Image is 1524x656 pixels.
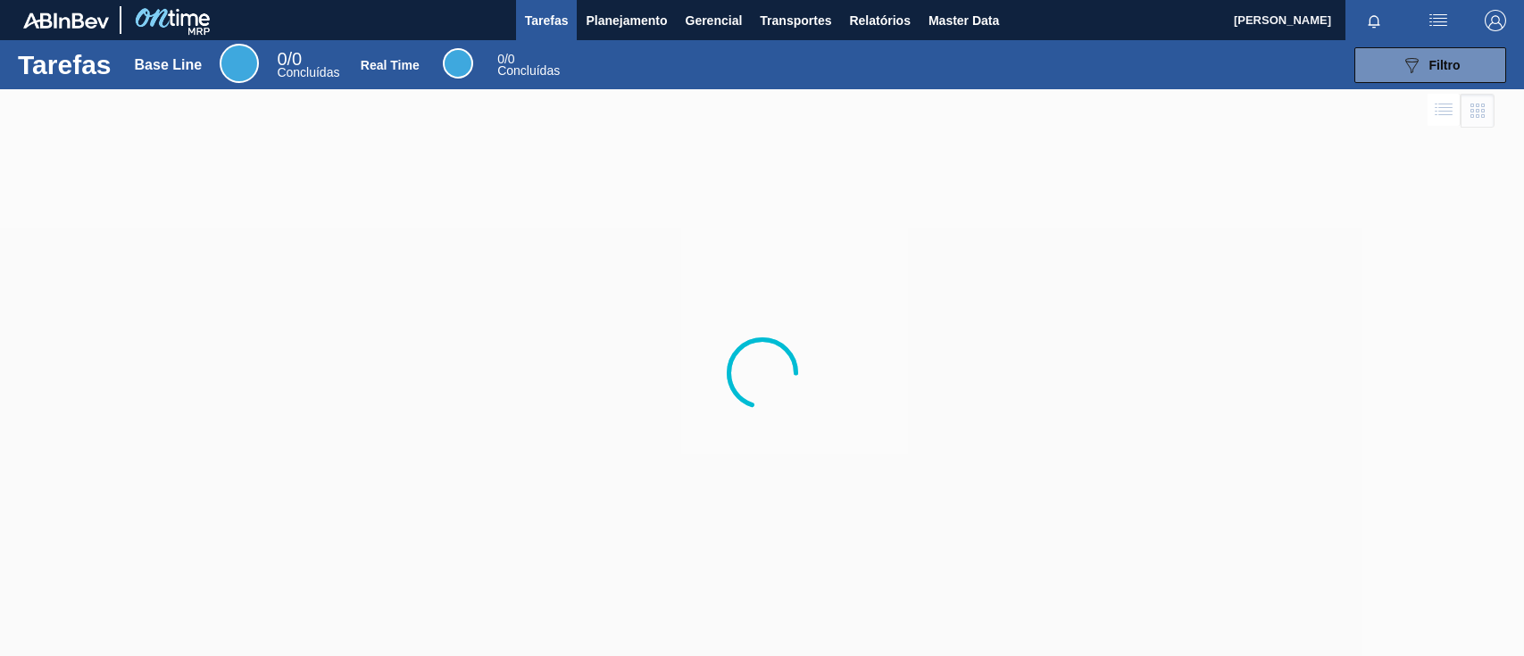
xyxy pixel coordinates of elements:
[1428,10,1449,31] img: userActions
[443,48,473,79] div: Real Time
[586,10,667,31] span: Planejamento
[497,63,560,78] span: Concluídas
[361,58,420,72] div: Real Time
[277,49,302,69] span: / 0
[135,57,203,73] div: Base Line
[277,49,287,69] span: 0
[929,10,999,31] span: Master Data
[220,44,259,83] div: Base Line
[1429,58,1461,72] span: Filtro
[760,10,831,31] span: Transportes
[1354,47,1506,83] button: Filtro
[277,65,339,79] span: Concluídas
[686,10,743,31] span: Gerencial
[1485,10,1506,31] img: Logout
[1345,8,1403,33] button: Notificações
[277,52,339,79] div: Base Line
[23,12,109,29] img: TNhmsLtSVTkK8tSr43FrP2fwEKptu5GPRR3wAAAABJRU5ErkJggg==
[849,10,910,31] span: Relatórios
[497,54,560,77] div: Real Time
[18,54,112,75] h1: Tarefas
[497,52,514,66] span: / 0
[497,52,504,66] span: 0
[525,10,569,31] span: Tarefas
